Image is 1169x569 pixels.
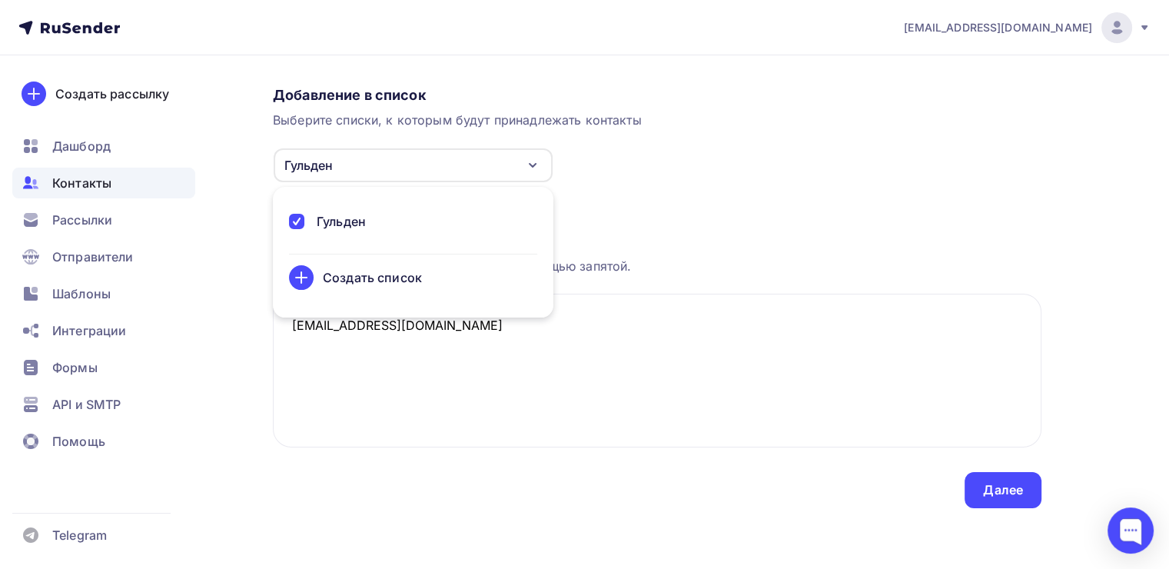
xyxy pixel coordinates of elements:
[273,214,1041,232] div: Загрузка контактов
[52,395,121,414] span: API и SMTP
[12,168,195,198] a: Контакты
[273,238,1041,275] div: Каждый контакт с новой строки. Информация о контакте разделяется с помощью запятой.
[284,156,333,175] div: Гульден
[52,358,98,377] span: Формы
[273,148,553,183] button: Гульден
[12,205,195,235] a: Рассылки
[52,211,112,229] span: Рассылки
[904,12,1151,43] a: [EMAIL_ADDRESS][DOMAIN_NAME]
[12,241,195,272] a: Отправители
[52,137,111,155] span: Дашборд
[52,321,126,340] span: Интеграции
[52,432,105,451] span: Помощь
[12,278,195,309] a: Шаблоны
[55,85,169,103] div: Создать рассылку
[273,187,553,318] ul: Гульден
[52,248,134,266] span: Отправители
[12,352,195,383] a: Формы
[273,111,1041,129] div: Выберите списки, к которым будут принадлежать контакты
[52,526,107,544] span: Telegram
[323,268,422,287] div: Создать список
[317,212,366,231] div: Гульден
[52,174,111,192] span: Контакты
[12,131,195,161] a: Дашборд
[904,20,1092,35] span: [EMAIL_ADDRESS][DOMAIN_NAME]
[983,481,1023,499] div: Далее
[273,86,1041,105] div: Добавление в список
[52,284,111,303] span: Шаблоны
